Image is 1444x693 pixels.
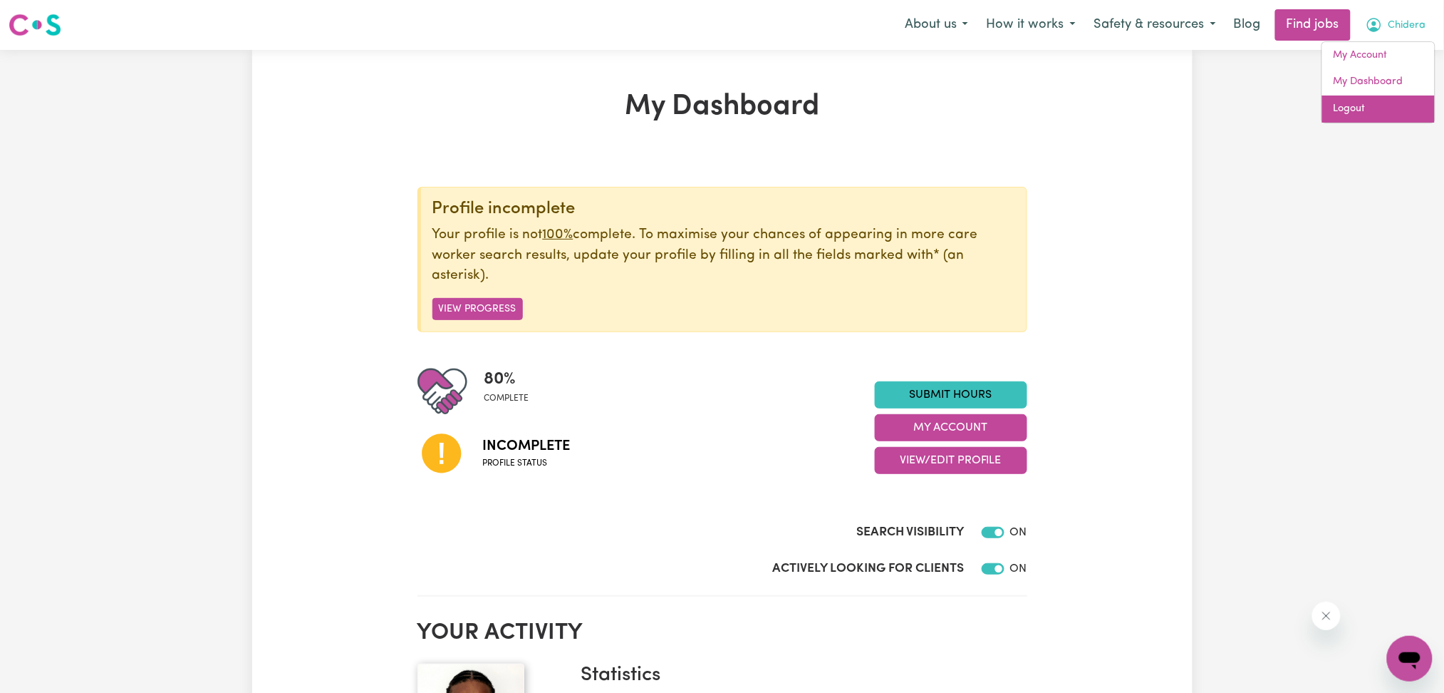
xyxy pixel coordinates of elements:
[9,10,86,21] span: Need any help?
[543,228,573,242] u: 100%
[9,9,61,41] a: Careseekers logo
[1225,9,1269,41] a: Blog
[773,560,965,578] label: Actively Looking for Clients
[1356,10,1435,40] button: My Account
[484,366,541,416] div: Profile completeness: 80%
[1388,18,1426,34] span: Chidera
[1010,527,1027,538] span: ON
[1085,10,1225,40] button: Safety & resources
[875,447,1027,474] button: View/Edit Profile
[1322,96,1435,123] a: Logout
[432,298,523,320] button: View Progress
[432,225,1015,287] p: Your profile is not complete. To maximise your chances of appearing in more care worker search re...
[1010,563,1027,575] span: ON
[417,620,1027,647] h2: Your activity
[484,392,529,405] span: complete
[1322,42,1435,69] a: My Account
[875,414,1027,441] button: My Account
[875,381,1027,409] a: Submit Hours
[9,12,61,38] img: Careseekers logo
[1275,9,1351,41] a: Find jobs
[1387,636,1433,682] iframe: Button to launch messaging window
[417,90,1027,124] h1: My Dashboard
[432,199,1015,220] div: Profile incomplete
[483,436,571,457] span: Incomplete
[857,523,965,542] label: Search Visibility
[1321,41,1435,123] div: My Account
[977,10,1085,40] button: How it works
[581,664,1016,688] h3: Statistics
[1322,68,1435,96] a: My Dashboard
[895,10,977,40] button: About us
[484,366,529,392] span: 80 %
[483,457,571,470] span: Profile status
[1312,602,1341,630] iframe: Close message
